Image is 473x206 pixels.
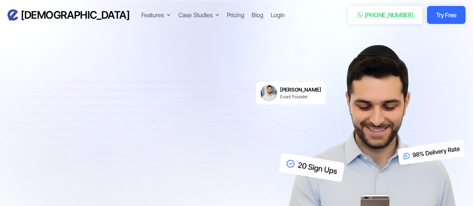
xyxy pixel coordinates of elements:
div: [PHONE_NUMBER] [365,10,414,19]
a: Try Free [427,6,466,24]
a: Blog [252,10,263,19]
a: [DEMOGRAPHIC_DATA] [7,9,129,22]
h6: [PERSON_NAME] [280,86,321,93]
div: Evant Founder [280,94,321,100]
a: Login [271,10,285,19]
h3: [DEMOGRAPHIC_DATA] [21,9,129,22]
a: [PHONE_NUMBER] [348,6,423,24]
a: [PERSON_NAME]Evant Founder [256,82,326,104]
div: Case Studies [178,10,213,19]
a: Pricing [227,10,244,19]
div: Features [141,10,164,19]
